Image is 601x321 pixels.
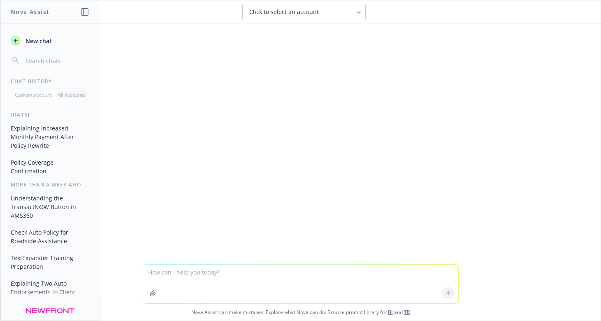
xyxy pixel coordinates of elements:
[58,91,85,98] p: All accounts
[7,251,93,273] button: TextExpander Training Preparation
[4,304,597,321] span: Nova Assist can make mistakes. Explore what Nova can do: Browse prompt library for and
[24,55,89,66] input: Search chats
[11,7,49,16] h1: Nova Assist
[249,8,319,16] span: Click to select an account
[7,277,93,299] button: Explaining Two Auto Endorsements to Client
[388,309,393,316] a: BI
[7,121,93,152] button: Explaining Increased Monthly Payment After Policy Rewrite
[15,91,52,98] p: Current account
[1,78,99,85] div: Chat History
[404,309,410,316] a: TR
[242,4,366,20] button: Click to select an account
[7,302,93,316] button: Policy Coverage Details
[1,181,99,188] div: More than a week ago
[7,156,93,178] button: Policy Coverage Confirmation
[7,33,93,48] button: New chat
[7,191,93,222] button: Understanding the TransactNOW Button in AMS360
[1,111,99,118] div: [DATE]
[7,226,93,248] button: Check Auto Policy for Roadside Assistance
[24,37,52,45] span: New chat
